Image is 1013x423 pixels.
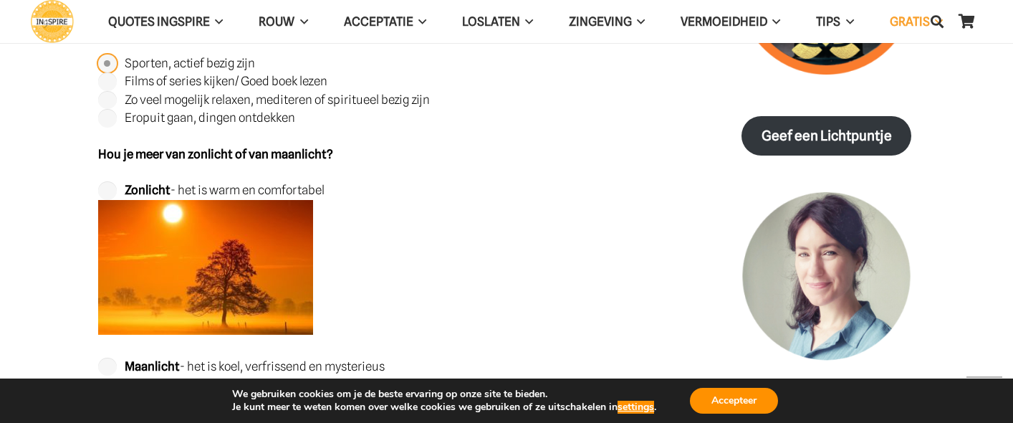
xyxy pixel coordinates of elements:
[294,4,307,39] span: ROUW Menu
[690,388,778,414] button: Accepteer
[125,183,171,197] strong: Zonlicht
[125,110,295,125] label: Eropuit gaan, dingen ontdekken
[259,14,294,29] span: ROUW
[923,4,951,39] a: Zoeken
[125,92,430,107] label: Zo veel mogelijk relaxen, mediteren of spiritueel bezig zijn
[681,14,767,29] span: VERMOEIDHEID
[98,183,701,356] label: - het is warm en comfortabel
[462,14,520,29] span: Loslaten
[108,14,210,29] span: QUOTES INGSPIRE
[125,56,255,70] label: Sporten, actief bezig zijn
[90,4,241,40] a: QUOTES INGSPIREQUOTES INGSPIRE Menu
[232,401,656,414] p: Je kunt meer te weten komen over welke cookies we gebruiken of ze uitschakelen in .
[816,14,840,29] span: TIPS
[569,14,632,29] span: Zingeving
[762,128,892,144] strong: Geef een Lichtpuntje
[520,4,533,39] span: Loslaten Menu
[98,200,313,335] img: De warmte van zonlicht - www.ingspire.nl
[663,4,798,40] a: VERMOEIDHEIDVERMOEIDHEID Menu
[232,388,656,401] p: We gebruiken cookies om je de beste ervaring op onze site te bieden.
[413,4,426,39] span: Acceptatie Menu
[890,14,930,29] span: GRATIS
[125,74,327,88] label: Films of series kijken/ Goed boek lezen
[767,4,780,39] span: VERMOEIDHEID Menu
[444,4,551,40] a: LoslatenLoslaten Menu
[632,4,645,39] span: Zingeving Menu
[241,4,325,40] a: ROUWROUW Menu
[798,4,871,40] a: TIPSTIPS Menu
[840,4,853,39] span: TIPS Menu
[210,4,223,39] span: QUOTES INGSPIRE Menu
[551,4,663,40] a: ZingevingZingeving Menu
[344,14,413,29] span: Acceptatie
[326,4,444,40] a: AcceptatieAcceptatie Menu
[872,4,961,40] a: GRATISGRATIS Menu
[618,401,654,414] button: settings
[741,116,911,156] a: Geef een Lichtpuntje
[125,359,180,374] strong: Maanlicht
[125,359,385,374] label: - het is koel, verfrissend en mysterieus
[738,192,915,369] img: Inge Geertzen - schrijfster Ingspire.nl, markteer en handmassage therapeut
[966,376,1002,412] a: Terug naar top
[98,147,333,161] strong: Hou je meer van zonlicht of van maanlicht?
